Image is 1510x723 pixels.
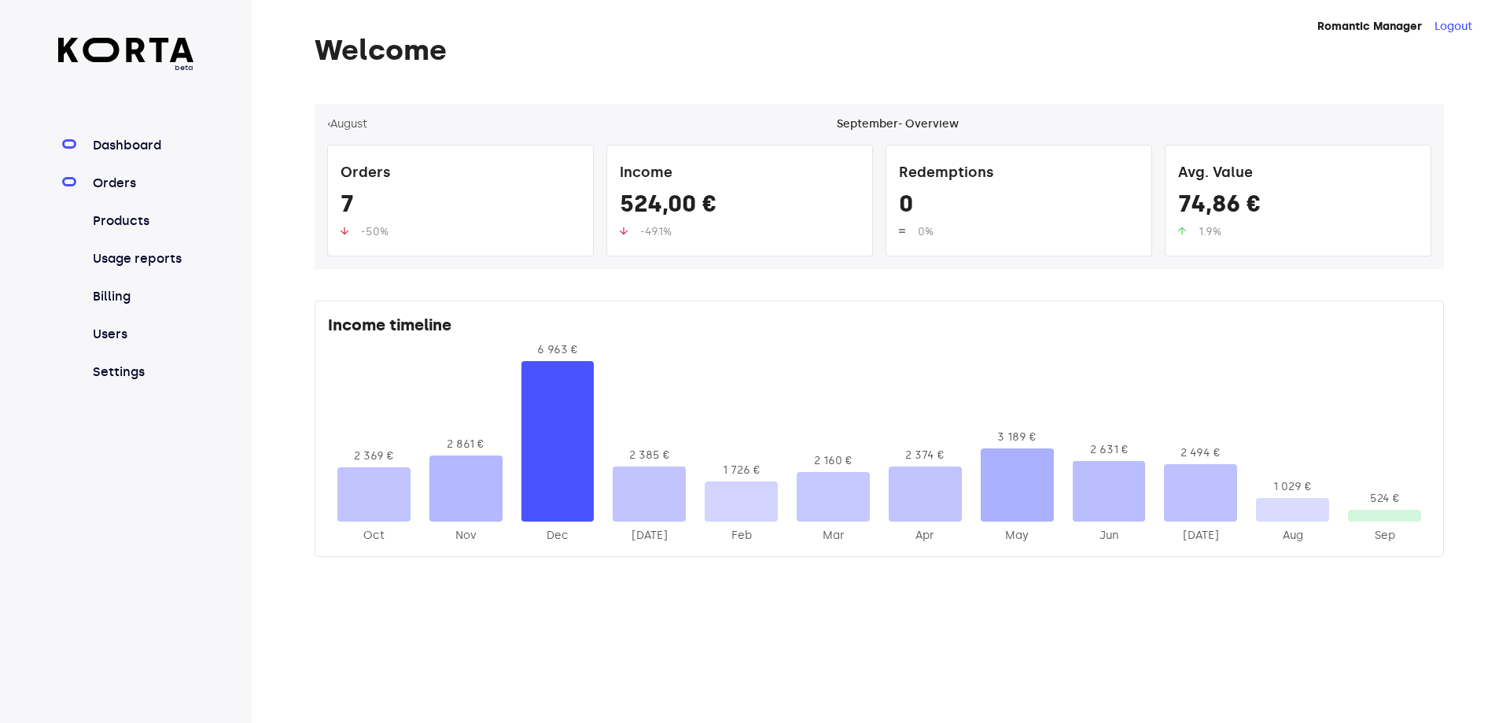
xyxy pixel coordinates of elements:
[620,190,860,224] div: 524,00 €
[705,463,778,478] div: 1 726 €
[90,363,194,382] a: Settings
[918,225,934,238] span: 0%
[361,225,389,238] span: -50%
[337,528,411,544] div: 2024-Oct
[1178,190,1418,224] div: 74,86 €
[90,174,194,193] a: Orders
[889,528,962,544] div: 2025-Apr
[1178,158,1418,190] div: Avg. Value
[1434,19,1472,35] button: Logout
[429,437,503,452] div: 2 861 €
[1073,528,1146,544] div: 2025-Jun
[90,287,194,306] a: Billing
[1164,445,1237,461] div: 2 494 €
[315,35,1444,66] h1: Welcome
[797,528,870,544] div: 2025-Mar
[521,528,595,544] div: 2024-Dec
[705,528,778,544] div: 2025-Feb
[1317,20,1422,33] strong: Romantic Manager
[889,448,962,463] div: 2 374 €
[90,212,194,231] a: Products
[899,190,1139,224] div: 0
[620,158,860,190] div: Income
[1256,528,1329,544] div: 2025-Aug
[327,116,367,132] button: ‹August
[1348,528,1421,544] div: 2025-Sep
[90,136,194,155] a: Dashboard
[1199,225,1221,238] span: 1.9%
[899,158,1139,190] div: Redemptions
[837,116,959,132] div: September - Overview
[613,528,686,544] div: 2025-Jan
[429,528,503,544] div: 2024-Nov
[1164,528,1237,544] div: 2025-Jul
[640,225,672,238] span: -49.1%
[797,453,870,469] div: 2 160 €
[58,38,194,73] a: beta
[90,325,194,344] a: Users
[981,430,1054,445] div: 3 189 €
[58,38,194,62] img: Korta
[1073,442,1146,458] div: 2 631 €
[613,448,686,463] div: 2 385 €
[899,227,905,235] img: up
[1348,491,1421,507] div: 524 €
[1178,227,1186,235] img: up
[58,62,194,73] span: beta
[981,528,1054,544] div: 2025-May
[328,314,1431,342] div: Income timeline
[337,448,411,464] div: 2 369 €
[341,190,580,224] div: 7
[620,227,628,235] img: up
[90,249,194,268] a: Usage reports
[341,227,348,235] img: up
[341,158,580,190] div: Orders
[1256,479,1329,495] div: 1 029 €
[521,342,595,358] div: 6 963 €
